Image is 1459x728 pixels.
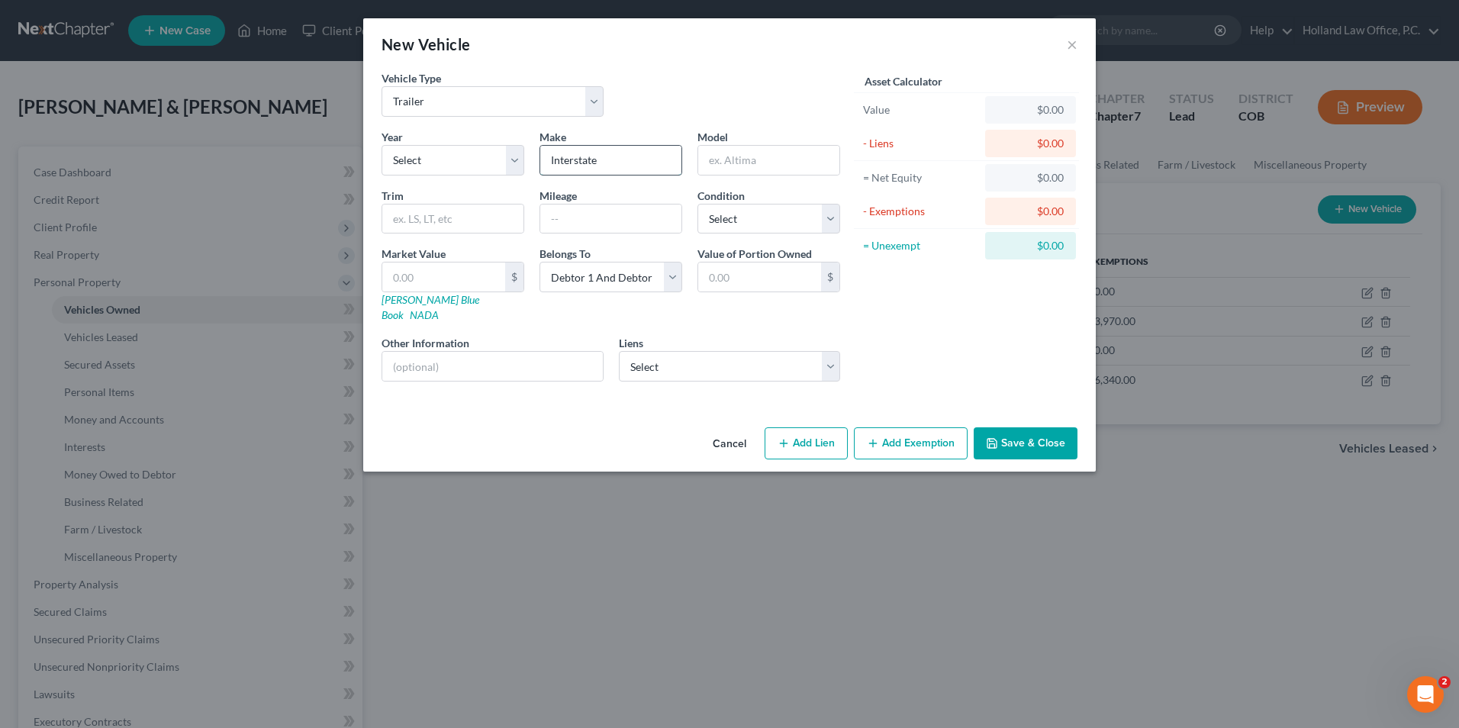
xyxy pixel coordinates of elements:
[997,204,1064,219] div: $0.00
[1438,676,1451,688] span: 2
[539,247,591,260] span: Belongs To
[863,204,978,219] div: - Exemptions
[997,238,1064,253] div: $0.00
[382,34,470,55] div: New Vehicle
[382,335,469,351] label: Other Information
[382,246,446,262] label: Market Value
[974,427,1077,459] button: Save & Close
[382,263,505,292] input: 0.00
[863,170,978,185] div: = Net Equity
[382,205,523,234] input: ex. LS, LT, etc
[701,429,758,459] button: Cancel
[863,136,978,151] div: - Liens
[539,188,577,204] label: Mileage
[854,427,968,459] button: Add Exemption
[540,146,681,175] input: ex. Nissan
[1407,676,1444,713] iframe: Intercom live chat
[863,102,978,118] div: Value
[539,130,566,143] span: Make
[997,170,1064,185] div: $0.00
[698,146,839,175] input: ex. Altima
[698,263,821,292] input: 0.00
[997,136,1064,151] div: $0.00
[1067,35,1077,53] button: ×
[382,293,479,321] a: [PERSON_NAME] Blue Book
[863,238,978,253] div: = Unexempt
[382,188,404,204] label: Trim
[997,102,1064,118] div: $0.00
[410,308,439,321] a: NADA
[697,129,728,145] label: Model
[865,73,942,89] label: Asset Calculator
[821,263,839,292] div: $
[697,246,812,262] label: Value of Portion Owned
[619,335,643,351] label: Liens
[505,263,523,292] div: $
[697,188,745,204] label: Condition
[540,205,681,234] input: --
[382,129,403,145] label: Year
[765,427,848,459] button: Add Lien
[382,352,603,381] input: (optional)
[382,70,441,86] label: Vehicle Type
